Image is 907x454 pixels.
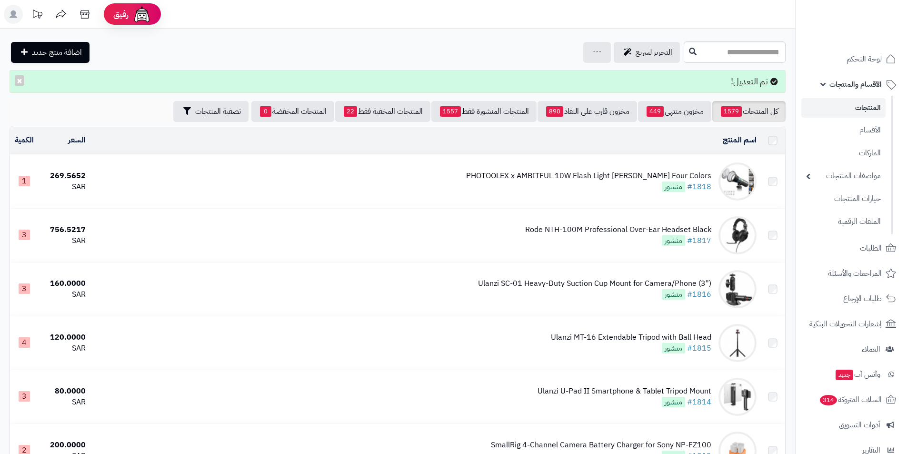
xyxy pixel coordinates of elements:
span: السلات المتروكة [819,393,882,406]
span: 1 [19,176,30,186]
span: وآتس آب [835,368,880,381]
div: SAR [42,289,86,300]
a: مخزون منتهي449 [638,101,711,122]
a: طلبات الإرجاع [801,287,901,310]
span: طلبات الإرجاع [843,292,882,305]
img: Ulanzi SC-01 Heavy-Duty Suction Cup Mount for Camera/Phone (3") [718,270,757,308]
div: Ulanzi U-Pad II Smartphone & Tablet Tripod Mount [538,386,711,397]
span: 22 [344,106,357,117]
span: 890 [546,106,563,117]
a: مواصفات المنتجات [801,166,886,186]
span: 449 [647,106,664,117]
a: #1815 [687,343,711,354]
button: × [15,75,24,86]
span: 314 [819,394,838,406]
span: لوحة التحكم [847,52,882,66]
div: 269.5652 [42,171,86,182]
span: 0 [260,106,271,117]
a: الطلبات [801,237,901,260]
a: اضافة منتج جديد [11,42,90,63]
span: الطلبات [860,242,882,255]
span: جديد [836,370,853,380]
span: 3 [19,283,30,294]
a: السلات المتروكة314 [801,388,901,411]
a: السعر [68,134,86,146]
span: المراجعات والأسئلة [828,267,882,280]
a: الماركات [801,143,886,163]
div: Rode NTH-100M Professional Over-Ear Headset Black [525,224,711,235]
span: 1557 [440,106,461,117]
img: Ulanzi MT-16 Extendable Tripod with Ball Head [718,324,757,362]
a: خيارات المنتجات [801,189,886,209]
span: منشور [662,343,685,353]
div: 120.0000 [42,332,86,343]
a: #1814 [687,396,711,408]
div: 756.5217 [42,224,86,235]
img: ai-face.png [132,5,151,24]
span: 3 [19,391,30,402]
a: المنتجات المخفية فقط22 [335,101,430,122]
span: العملاء [862,343,880,356]
div: 200.0000 [42,440,86,451]
a: الكمية [15,134,34,146]
span: اضافة منتج جديد [32,47,82,58]
div: 80.0000 [42,386,86,397]
button: تصفية المنتجات [173,101,249,122]
div: PHOTOOLEX x AMBITFUL 10W Flash Light [PERSON_NAME] Four Colors [466,171,711,182]
a: العملاء [801,338,901,361]
a: وآتس آبجديد [801,363,901,386]
img: PHOTOOLEX x AMBITFUL 10W Flash Light Photography Spotlight Four Colors [718,162,757,201]
div: SmallRig 4-Channel Camera Battery Charger for Sony NP-FZ100 [491,440,711,451]
div: SAR [42,235,86,246]
a: #1818 [687,181,711,192]
a: المنتجات المنشورة فقط1557 [431,101,537,122]
img: Ulanzi U-Pad II Smartphone & Tablet Tripod Mount [718,378,757,416]
div: 160.0000 [42,278,86,289]
a: التحرير لسريع [614,42,680,63]
a: #1816 [687,289,711,300]
div: Ulanzi SC-01 Heavy-Duty Suction Cup Mount for Camera/Phone (3") [478,278,711,289]
a: المراجعات والأسئلة [801,262,901,285]
span: 1579 [721,106,742,117]
a: المنتجات [801,98,886,118]
span: تصفية المنتجات [195,106,241,117]
span: أدوات التسويق [839,418,880,432]
a: مخزون قارب على النفاذ890 [538,101,637,122]
span: رفيق [113,9,129,20]
a: كل المنتجات1579 [712,101,786,122]
a: تحديثات المنصة [25,5,49,26]
div: SAR [42,182,86,192]
img: Rode NTH-100M Professional Over-Ear Headset Black [718,216,757,254]
a: الأقسام [801,120,886,141]
span: التحرير لسريع [636,47,672,58]
a: لوحة التحكم [801,48,901,71]
div: SAR [42,343,86,354]
div: تم التعديل! [10,70,786,93]
div: SAR [42,397,86,408]
img: logo-2.png [842,15,898,35]
a: اسم المنتج [723,134,757,146]
span: منشور [662,235,685,246]
span: 4 [19,337,30,348]
span: منشور [662,397,685,407]
a: إشعارات التحويلات البنكية [801,313,901,335]
a: أدوات التسويق [801,414,901,436]
a: المنتجات المخفضة0 [251,101,334,122]
span: 3 [19,230,30,240]
span: إشعارات التحويلات البنكية [809,317,882,331]
a: #1817 [687,235,711,246]
div: Ulanzi MT-16 Extendable Tripod with Ball Head [551,332,711,343]
span: الأقسام والمنتجات [829,78,882,91]
span: منشور [662,289,685,300]
span: منشور [662,182,685,192]
a: الملفات الرقمية [801,212,886,232]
